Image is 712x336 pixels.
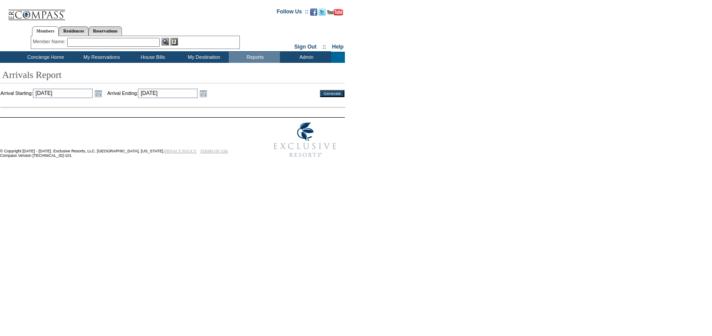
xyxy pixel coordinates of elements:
td: My Destination [178,52,229,63]
a: PRIVACY POLICY [164,149,197,153]
img: Become our fan on Facebook [310,8,317,16]
td: Arrival Starting: Arrival Ending: [0,89,308,98]
td: House Bills [126,52,178,63]
a: Open the calendar popup. [93,89,103,98]
td: Follow Us :: [277,8,308,18]
div: Member Name: [33,38,67,45]
a: Sign Out [294,44,316,50]
td: Admin [280,52,331,63]
a: Members [32,26,59,36]
a: Reservations [89,26,122,36]
a: Residences [59,26,89,36]
td: Reports [229,52,280,63]
a: Help [332,44,344,50]
img: View [162,38,169,45]
a: Subscribe to our YouTube Channel [327,11,343,16]
img: Follow us on Twitter [319,8,326,16]
img: Compass Home [8,2,65,20]
td: Concierge Home [14,52,75,63]
a: Follow us on Twitter [319,11,326,16]
img: Subscribe to our YouTube Channel [327,9,343,16]
img: Exclusive Resorts [265,118,345,162]
a: Become our fan on Facebook [310,11,317,16]
input: Generate [320,90,344,97]
img: Reservations [170,38,178,45]
span: :: [323,44,326,50]
td: My Reservations [75,52,126,63]
a: Open the calendar popup. [198,89,208,98]
a: TERMS OF USE [200,149,228,153]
